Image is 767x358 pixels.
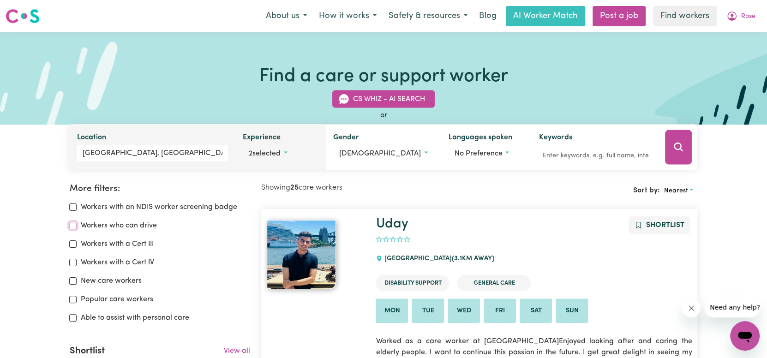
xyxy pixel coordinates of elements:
[653,6,717,26] a: Find workers
[449,145,524,162] button: Worker language preferences
[646,221,684,229] span: Shortlist
[506,6,585,26] a: AI Worker Match
[6,8,40,24] img: Careseekers logo
[633,187,659,194] span: Sort by:
[80,202,237,213] label: Workers with an NDIS worker screening badge
[520,298,552,323] li: Available on Sat
[267,220,365,289] a: Uday
[80,294,153,305] label: Popular care workers
[77,145,228,161] input: Enter a suburb
[376,217,408,231] a: Uday
[449,132,512,145] label: Languages spoken
[376,275,449,291] li: Disability Support
[629,216,690,234] button: Add to shortlist
[473,6,502,26] a: Blog
[376,246,499,271] div: [GEOGRAPHIC_DATA]
[333,132,359,145] label: Gender
[484,298,516,323] li: Available on Fri
[69,110,697,121] div: or
[249,150,281,157] span: 2 selected
[6,6,56,14] span: Need any help?
[333,145,433,162] button: Worker gender preference
[313,6,383,26] button: How it works
[539,132,572,145] label: Keywords
[720,6,761,26] button: My Account
[69,184,250,194] h2: More filters:
[80,239,153,250] label: Workers with a Cert III
[556,298,588,323] li: Available on Sun
[659,184,697,198] button: Sort search results
[455,150,503,157] span: No preference
[80,257,154,268] label: Workers with a Cert IV
[243,145,318,162] button: Worker experience options
[290,184,299,191] b: 25
[730,321,760,351] iframe: Button to launch messaging window
[259,66,508,88] h1: Find a care or support worker
[704,297,760,317] iframe: Message from company
[332,90,435,108] button: CS Whiz - AI Search
[412,298,444,323] li: Available on Tue
[77,132,106,145] label: Location
[339,150,421,157] span: [DEMOGRAPHIC_DATA]
[80,220,156,231] label: Workers who can drive
[80,312,189,323] label: Able to assist with personal care
[741,12,755,22] span: Rose
[260,6,313,26] button: About us
[6,6,40,27] a: Careseekers logo
[682,299,701,317] iframe: Close message
[224,347,250,355] a: View all
[457,275,531,291] li: General Care
[376,234,410,245] div: add rating by typing an integer from 0 to 5 or pressing arrow keys
[452,255,494,262] span: ( 3.1 km away)
[383,6,473,26] button: Safety & resources
[80,275,141,286] label: New care workers
[665,130,692,165] button: Search
[376,298,408,323] li: Available on Mon
[448,298,480,323] li: Available on Wed
[539,149,653,163] input: Enter keywords, e.g. full name, interests
[243,132,281,145] label: Experience
[261,184,479,192] h2: Showing care workers
[69,346,104,357] h2: Shortlist
[593,6,646,26] a: Post a job
[664,187,688,194] span: Nearest
[267,220,336,289] img: View Uday's profile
